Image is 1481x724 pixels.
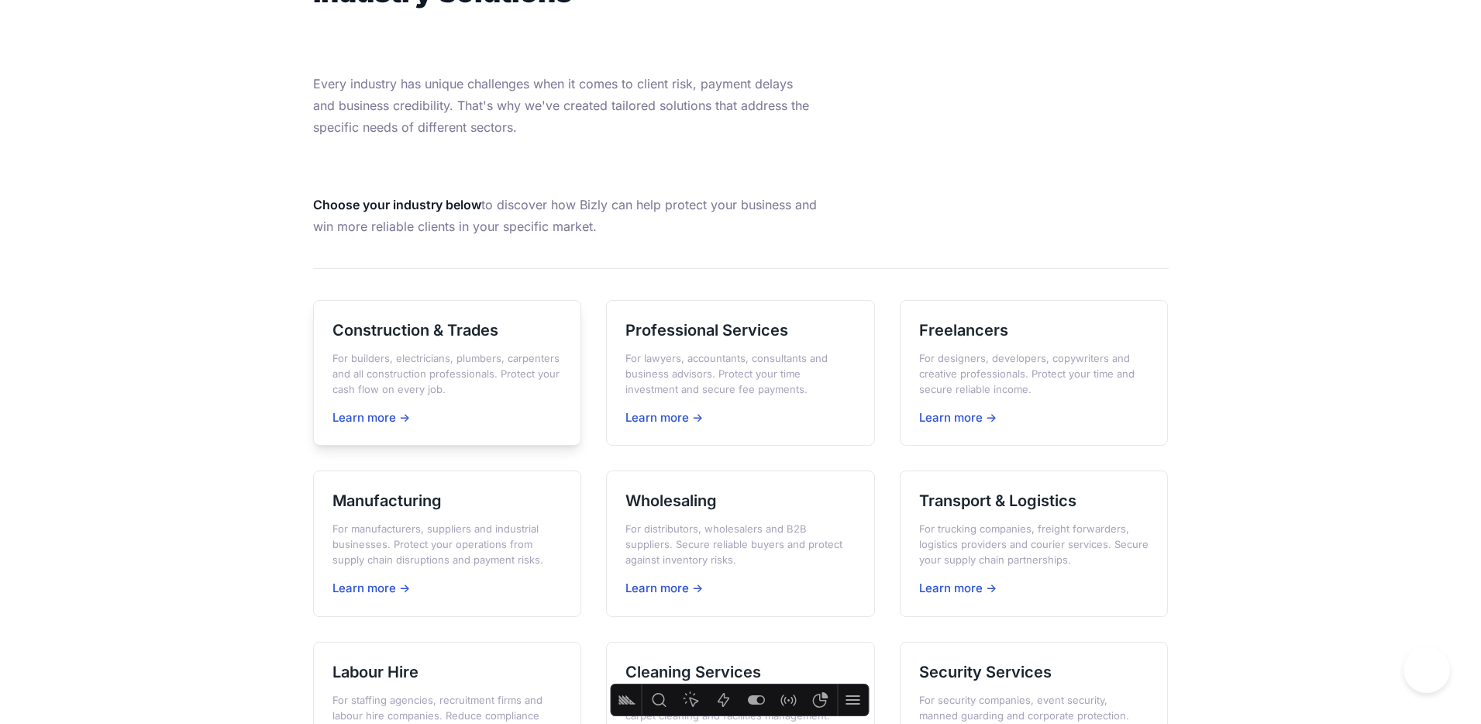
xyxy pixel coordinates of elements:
p: For lawyers, accountants, consultants and business advisors. Protect your time investment and sec... [625,350,856,397]
h3: Manufacturing [332,490,563,512]
p: For builders, electricians, plumbers, carpenters and all construction professionals. Protect your... [332,350,563,397]
p: For manufacturers, suppliers and industrial businesses. Protect your operations from supply chain... [332,521,563,567]
a: Freelancers For designers, developers, copywriters and creative professionals. Protect your time ... [900,300,1169,446]
span: Learn more → [332,410,410,425]
a: Wholesaling For distributors, wholesalers and B2B suppliers. Secure reliable buyers and protect a... [606,471,875,617]
a: Manufacturing For manufacturers, suppliers and industrial businesses. Protect your operations fro... [313,471,582,617]
p: For distributors, wholesalers and B2B suppliers. Secure reliable buyers and protect against inven... [625,521,856,567]
p: For designers, developers, copywriters and creative professionals. Protect your time and secure r... [919,350,1149,397]
a: Professional Services For lawyers, accountants, consultants and business advisors. Protect your t... [606,300,875,446]
h3: Professional Services [625,319,856,341]
h3: Construction & Trades [332,319,563,341]
h3: Cleaning Services [625,661,856,683]
a: Construction & Trades For builders, electricians, plumbers, carpenters and all construction profe... [313,300,582,446]
span: Learn more → [919,581,997,595]
a: Transport & Logistics For trucking companies, freight forwarders, logistics providers and courier... [900,471,1169,617]
p: Every industry has unique challenges when it comes to client risk, payment delays and business cr... [313,73,817,138]
strong: Choose your industry below [313,197,481,212]
p: to discover how Bizly can help protect your business and win more reliable clients in your specif... [313,194,817,237]
h3: Freelancers [919,319,1149,341]
h3: Wholesaling [625,490,856,512]
h3: Transport & Logistics [919,490,1149,512]
span: Learn more → [919,410,997,425]
h3: Labour Hire [332,661,563,683]
h3: Security Services [919,661,1149,683]
iframe: Toggle Customer Support [1404,646,1450,693]
span: Learn more → [625,410,703,425]
span: Learn more → [332,581,410,595]
p: For trucking companies, freight forwarders, logistics providers and courier services. Secure your... [919,521,1149,567]
span: Learn more → [625,581,703,595]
